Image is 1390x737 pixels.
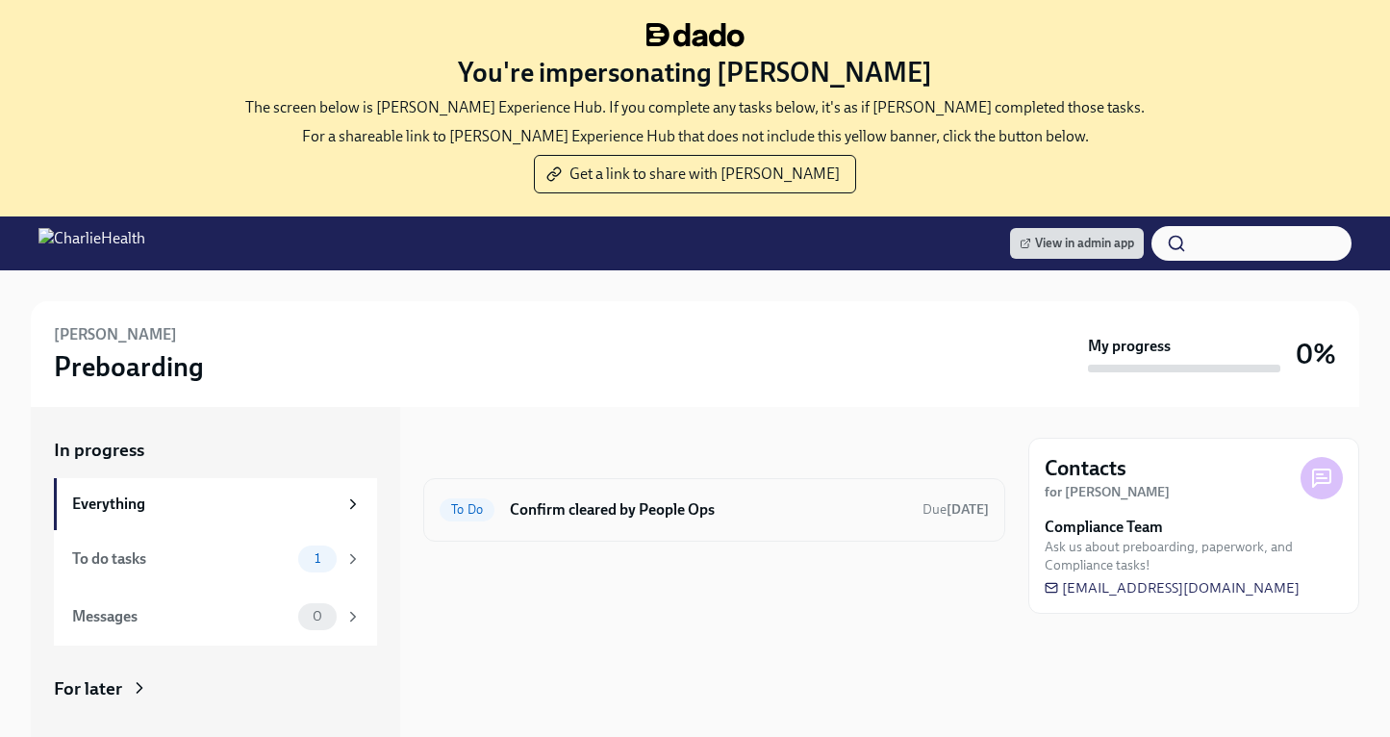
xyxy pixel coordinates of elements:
p: For a shareable link to [PERSON_NAME] Experience Hub that does not include this yellow banner, cl... [302,126,1089,147]
a: Everything [54,478,377,530]
span: View in admin app [1020,234,1134,253]
strong: for [PERSON_NAME] [1045,484,1170,500]
img: CharlieHealth [38,228,145,259]
a: View in admin app [1010,228,1144,259]
strong: Compliance Team [1045,517,1163,538]
span: October 7th, 2025 09:00 [922,500,989,519]
img: dado [646,23,745,47]
div: To do tasks [72,548,291,570]
span: To Do [440,502,494,517]
span: 1 [303,551,332,566]
a: To do tasks1 [54,530,377,588]
a: To DoConfirm cleared by People OpsDue[DATE] [440,495,989,525]
strong: [DATE] [947,501,989,518]
span: 0 [301,609,334,623]
a: For later [54,676,377,701]
h3: 0% [1296,337,1336,371]
a: Messages0 [54,588,377,646]
h6: Confirm cleared by People Ops [510,499,907,521]
a: In progress [54,438,377,463]
div: Everything [72,494,337,515]
div: For later [54,676,122,701]
span: Ask us about preboarding, paperwork, and Compliance tasks! [1045,538,1343,574]
h3: You're impersonating [PERSON_NAME] [458,55,932,89]
button: Get a link to share with [PERSON_NAME] [534,155,856,193]
h4: Contacts [1045,454,1126,483]
div: Messages [72,606,291,627]
span: Due [922,501,989,518]
h6: [PERSON_NAME] [54,324,177,345]
div: In progress [423,438,514,463]
a: [EMAIL_ADDRESS][DOMAIN_NAME] [1045,578,1300,597]
span: Get a link to share with [PERSON_NAME] [550,165,840,184]
strong: My progress [1088,336,1171,357]
h3: Preboarding [54,349,204,384]
p: The screen below is [PERSON_NAME] Experience Hub. If you complete any tasks below, it's as if [PE... [245,97,1145,118]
